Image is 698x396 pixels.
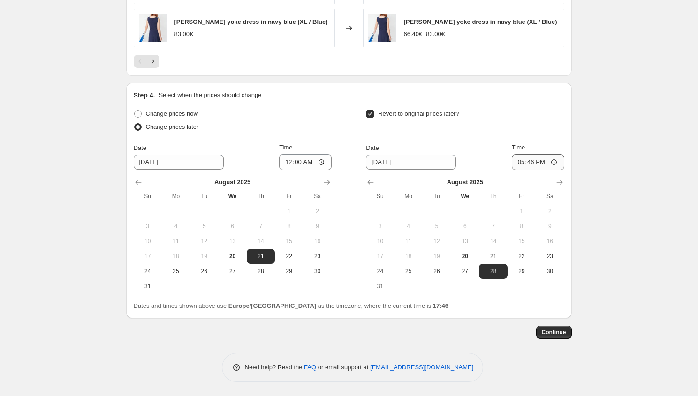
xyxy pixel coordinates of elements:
[539,253,560,260] span: 23
[275,234,303,249] button: Friday August 15 2025
[553,176,566,189] button: Show next month, September 2025
[307,238,327,245] span: 16
[275,204,303,219] button: Friday August 1 2025
[162,189,190,204] th: Monday
[370,223,390,230] span: 3
[194,238,214,245] span: 12
[159,90,261,100] p: Select when the prices should change
[222,253,243,260] span: 20
[398,268,419,275] span: 25
[536,264,564,279] button: Saturday August 30 2025
[134,55,159,68] nav: Pagination
[423,234,451,249] button: Tuesday August 12 2025
[423,249,451,264] button: Tuesday August 19 2025
[370,364,473,371] a: [EMAIL_ADDRESS][DOMAIN_NAME]
[479,219,507,234] button: Thursday August 7 2025
[395,264,423,279] button: Monday August 25 2025
[368,14,396,42] img: m02-007s-maira-yoke-dress-in-navy-blue-667043_0cb56bba-f04e-4c44-ac4c-24d3db65cc87_80x.jpg
[398,238,419,245] span: 11
[222,268,243,275] span: 27
[222,238,243,245] span: 13
[423,264,451,279] button: Tuesday August 26 2025
[303,234,331,249] button: Saturday August 16 2025
[134,90,155,100] h2: Step 4.
[536,204,564,219] button: Saturday August 2 2025
[483,238,503,245] span: 14
[190,249,218,264] button: Tuesday August 19 2025
[378,110,459,117] span: Revert to original prices later?
[451,189,479,204] th: Wednesday
[166,268,186,275] span: 25
[222,223,243,230] span: 6
[511,223,532,230] span: 8
[404,30,423,39] div: 66.40€
[166,193,186,200] span: Mo
[455,253,475,260] span: 20
[451,249,479,264] button: Today Wednesday August 20 2025
[539,268,560,275] span: 30
[398,223,419,230] span: 4
[451,219,479,234] button: Wednesday August 6 2025
[279,238,299,245] span: 15
[247,189,275,204] th: Thursday
[190,234,218,249] button: Tuesday August 12 2025
[433,302,448,309] b: 17:46
[511,268,532,275] span: 29
[508,189,536,204] th: Friday
[194,253,214,260] span: 19
[455,193,475,200] span: We
[536,234,564,249] button: Saturday August 16 2025
[162,219,190,234] button: Monday August 4 2025
[511,253,532,260] span: 22
[508,234,536,249] button: Friday August 15 2025
[146,110,198,117] span: Change prices now
[316,364,370,371] span: or email support at
[218,264,246,279] button: Wednesday August 27 2025
[132,176,145,189] button: Show previous month, July 2025
[307,208,327,215] span: 2
[426,30,445,39] strike: 83.00€
[275,249,303,264] button: Friday August 22 2025
[137,238,158,245] span: 10
[483,253,503,260] span: 21
[275,264,303,279] button: Friday August 29 2025
[426,193,447,200] span: Tu
[303,189,331,204] th: Saturday
[307,223,327,230] span: 9
[508,264,536,279] button: Friday August 29 2025
[222,193,243,200] span: We
[320,176,334,189] button: Show next month, September 2025
[250,268,271,275] span: 28
[426,253,447,260] span: 19
[366,219,394,234] button: Sunday August 3 2025
[366,144,379,151] span: Date
[455,268,475,275] span: 27
[483,193,503,200] span: Th
[404,18,557,25] span: [PERSON_NAME] yoke dress in navy blue (XL / Blue)
[542,329,566,336] span: Continue
[512,144,525,151] span: Time
[250,238,271,245] span: 14
[364,176,377,189] button: Show previous month, July 2025
[479,234,507,249] button: Thursday August 14 2025
[451,234,479,249] button: Wednesday August 13 2025
[536,219,564,234] button: Saturday August 9 2025
[307,193,327,200] span: Sa
[370,238,390,245] span: 10
[218,189,246,204] th: Wednesday
[194,268,214,275] span: 26
[370,283,390,290] span: 31
[247,219,275,234] button: Thursday August 7 2025
[303,204,331,219] button: Saturday August 2 2025
[451,264,479,279] button: Wednesday August 27 2025
[247,249,275,264] button: Thursday August 21 2025
[146,123,199,130] span: Change prices later
[366,189,394,204] th: Sunday
[174,18,328,25] span: [PERSON_NAME] yoke dress in navy blue (XL / Blue)
[395,234,423,249] button: Monday August 11 2025
[511,193,532,200] span: Fr
[423,219,451,234] button: Tuesday August 5 2025
[166,223,186,230] span: 4
[395,219,423,234] button: Monday August 4 2025
[137,283,158,290] span: 31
